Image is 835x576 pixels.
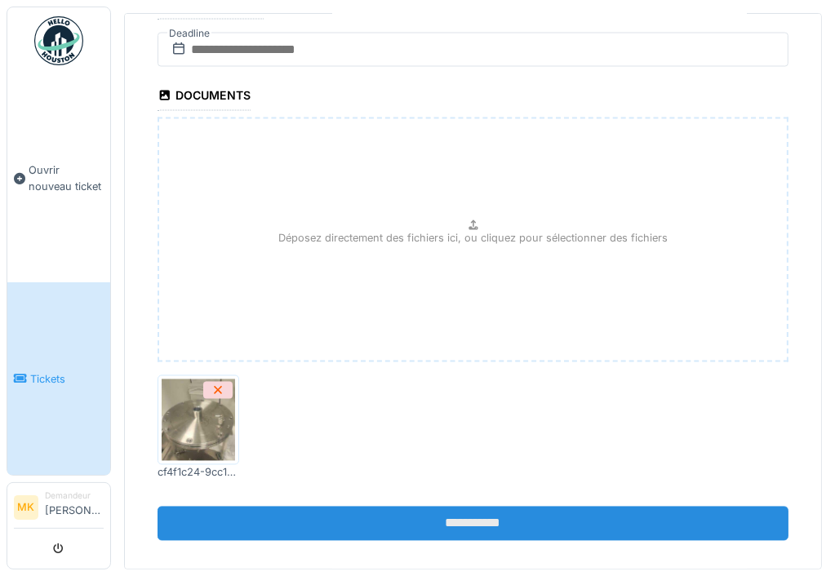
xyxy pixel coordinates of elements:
div: Demandeur [45,490,104,502]
a: Ouvrir nouveau ticket [7,74,110,282]
img: Badge_color-CXgf-gQk.svg [34,16,83,65]
li: [PERSON_NAME] [45,490,104,525]
li: MK [14,495,38,520]
a: MK Demandeur[PERSON_NAME] [14,490,104,529]
img: i6g0h0nr9yo610drkeu43l5icask [162,379,235,461]
span: Ouvrir nouveau ticket [29,162,104,193]
label: Deadline [167,24,211,42]
div: Documents [158,83,251,111]
p: Déposez directement des fichiers ici, ou cliquez pour sélectionner des fichiers [278,231,668,246]
span: Tickets [30,371,104,387]
div: cf4f1c24-9cc1-4eca-b95b-dfcf168d8c4a.jpg [158,465,239,481]
a: Tickets [7,282,110,475]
